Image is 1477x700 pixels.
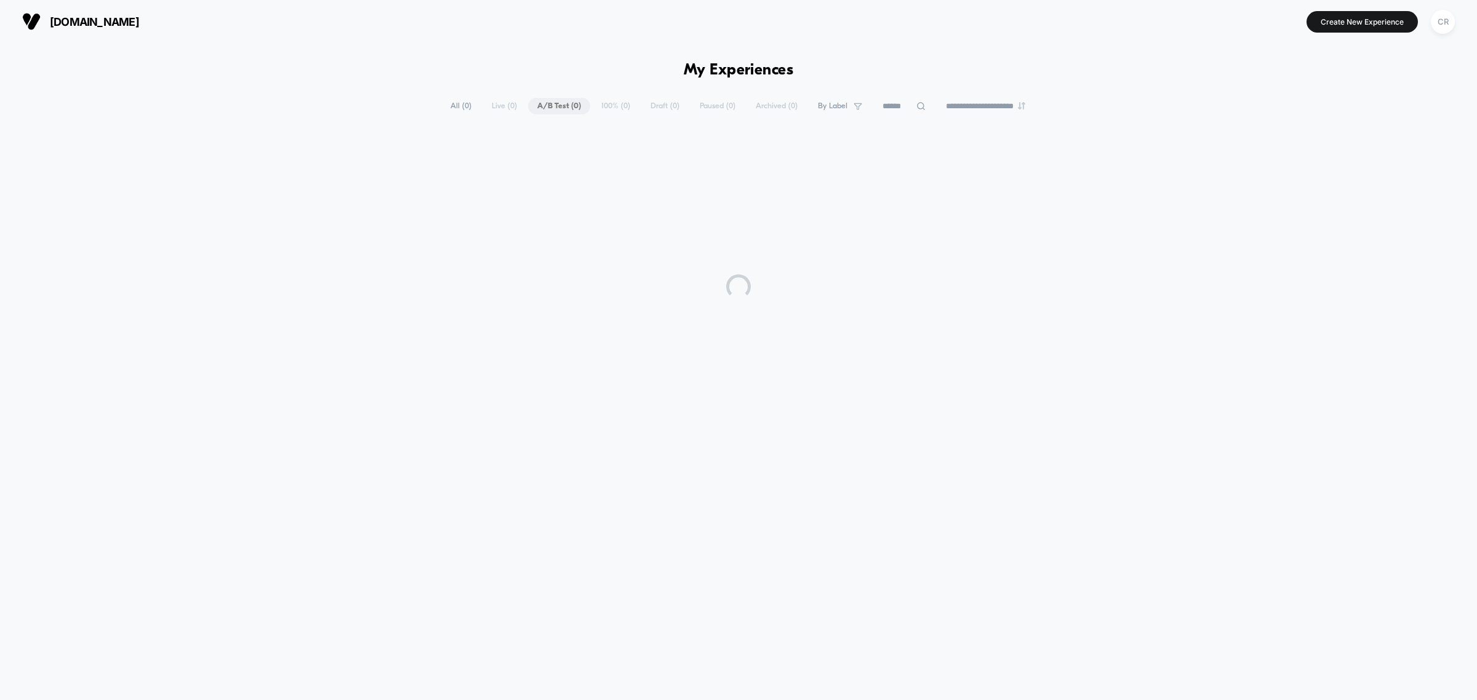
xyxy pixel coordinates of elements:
button: [DOMAIN_NAME] [18,12,143,31]
button: CR [1427,9,1459,34]
span: [DOMAIN_NAME] [50,15,139,28]
span: All ( 0 ) [441,98,481,114]
span: By Label [818,101,847,111]
img: Visually logo [22,12,41,31]
div: CR [1431,10,1455,34]
h1: My Experiences [684,62,794,79]
button: Create New Experience [1307,11,1418,33]
img: end [1018,102,1025,109]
